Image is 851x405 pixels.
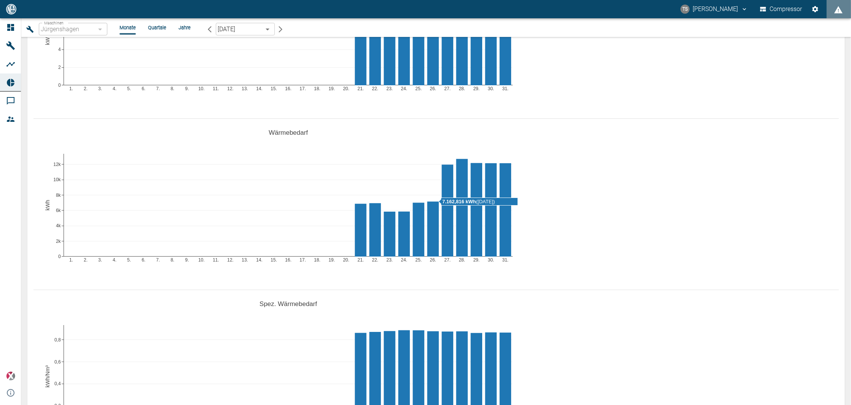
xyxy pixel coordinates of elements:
button: Compressor [759,2,804,16]
li: Jahre [178,24,191,31]
img: logo [5,4,17,14]
button: Einstellungen [808,2,822,16]
img: Xplore Logo [6,372,15,381]
button: arrow-forward [275,23,288,35]
li: Quartale [148,24,166,31]
div: TS [680,5,690,14]
div: [DATE] [216,23,275,35]
div: Jürgenshagen [39,23,107,35]
button: arrow-back [203,23,216,35]
button: timo.streitbuerger@arcanum-energy.de [679,2,749,16]
li: Monate [120,24,136,31]
span: Maschinen [44,21,64,25]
